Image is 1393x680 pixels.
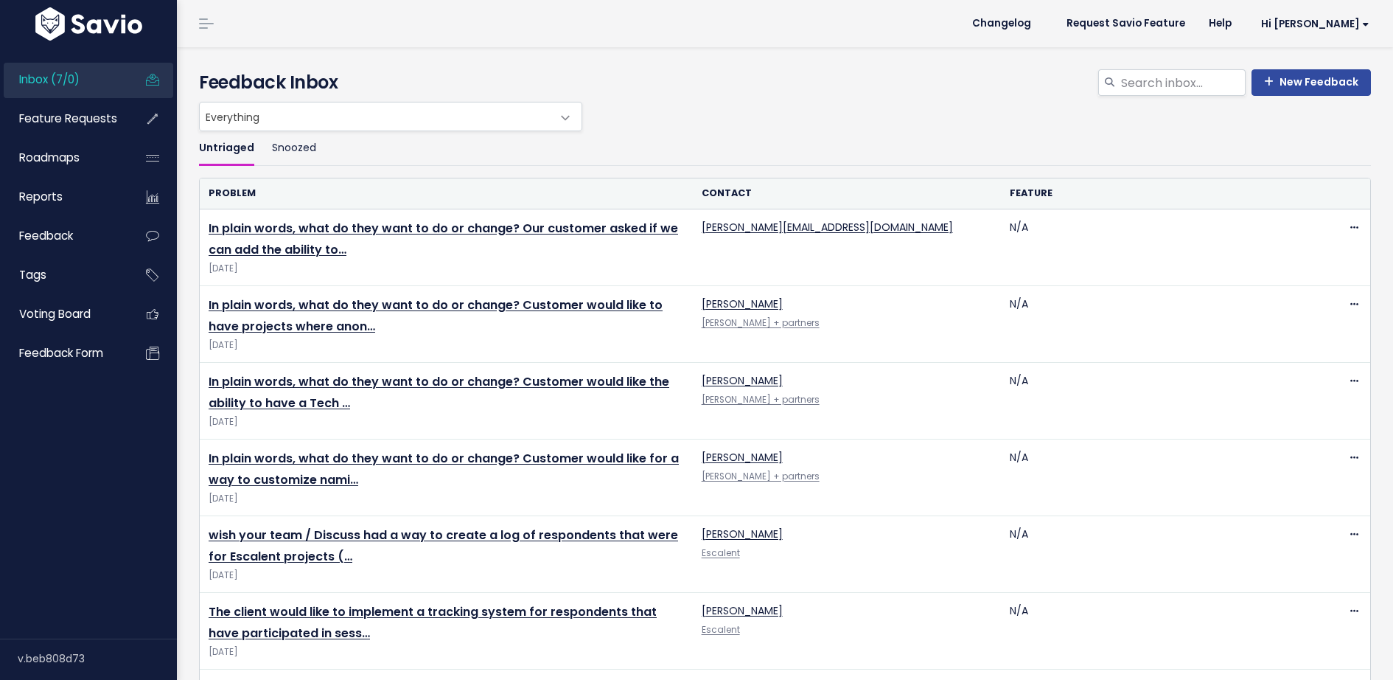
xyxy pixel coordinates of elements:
[1055,13,1197,35] a: Request Savio Feature
[32,7,146,41] img: logo-white.9d6f32f41409.svg
[1120,69,1246,96] input: Search inbox...
[19,189,63,204] span: Reports
[209,527,678,565] a: wish your team / Discuss had a way to create a log of respondents that were for Escalent projects (…
[702,317,820,329] a: [PERSON_NAME] + partners
[702,220,953,235] a: [PERSON_NAME][EMAIL_ADDRESS][DOMAIN_NAME]
[209,450,679,488] a: In plain words, what do they want to do or change? Customer would like for a way to customize nami…
[209,491,684,507] span: [DATE]
[1197,13,1243,35] a: Help
[702,373,783,388] a: [PERSON_NAME]
[18,639,177,678] div: v.beb808d73
[1243,13,1381,35] a: Hi [PERSON_NAME]
[702,296,783,311] a: [PERSON_NAME]
[209,373,669,412] a: In plain words, what do they want to do or change? Customer would like the ability to have a Tech …
[1001,593,1309,670] td: N/A
[702,547,740,559] a: Escalent
[4,102,122,136] a: Feature Requests
[19,228,73,243] span: Feedback
[209,338,684,353] span: [DATE]
[209,568,684,583] span: [DATE]
[19,150,80,165] span: Roadmaps
[1251,69,1371,96] a: New Feedback
[19,111,117,126] span: Feature Requests
[1001,286,1309,363] td: N/A
[693,178,1001,209] th: Contact
[1001,516,1309,593] td: N/A
[19,306,91,322] span: Voting Board
[702,450,783,465] a: [PERSON_NAME]
[702,624,740,636] a: Escalent
[209,296,663,335] a: In plain words, what do they want to do or change? Customer would like to have projects where anon…
[4,63,122,97] a: Inbox (7/0)
[209,645,684,660] span: [DATE]
[4,219,122,253] a: Feedback
[1001,209,1309,286] td: N/A
[972,18,1031,29] span: Changelog
[4,258,122,292] a: Tags
[209,603,657,642] a: The client would like to implement a tracking system for respondents that have participated in sess…
[199,69,1371,96] h4: Feedback Inbox
[209,220,678,258] a: In plain words, what do they want to do or change? Our customer asked if we can add the ability to…
[702,471,820,482] a: [PERSON_NAME] + partners
[200,103,552,131] span: Everything
[4,141,122,175] a: Roadmaps
[4,336,122,370] a: Feedback form
[209,414,684,430] span: [DATE]
[19,72,80,87] span: Inbox (7/0)
[4,180,122,214] a: Reports
[272,131,316,166] a: Snoozed
[1261,18,1369,30] span: Hi [PERSON_NAME]
[4,297,122,331] a: Voting Board
[702,527,783,541] a: [PERSON_NAME]
[200,178,693,209] th: Problem
[1001,178,1309,209] th: Feature
[199,131,254,166] a: Untriaged
[702,603,783,618] a: [PERSON_NAME]
[199,102,582,131] span: Everything
[19,267,46,282] span: Tags
[19,345,103,361] span: Feedback form
[1001,363,1309,440] td: N/A
[1001,440,1309,516] td: N/A
[702,394,820,406] a: [PERSON_NAME] + partners
[209,261,684,277] span: [DATE]
[199,131,1371,166] ul: Filter feature requests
